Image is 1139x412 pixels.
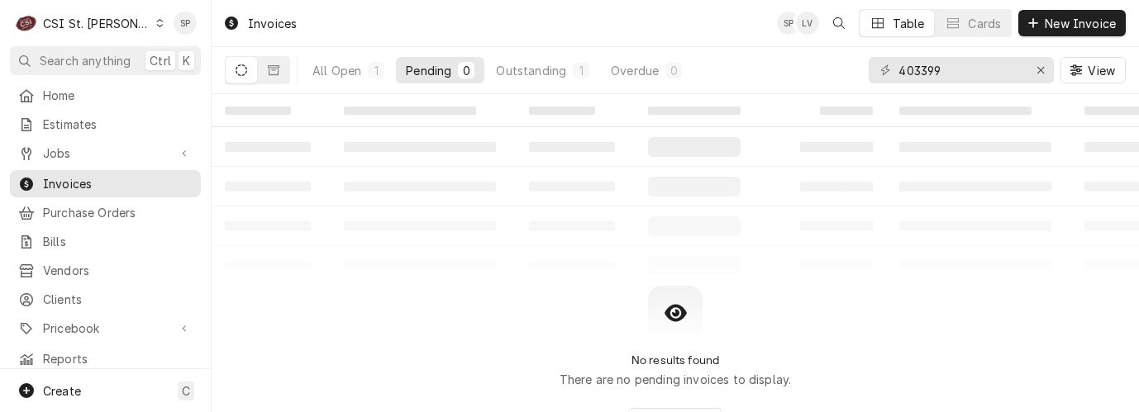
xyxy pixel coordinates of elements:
[10,345,201,372] a: Reports
[529,107,595,115] span: ‌
[899,107,1032,115] span: ‌
[10,82,201,109] a: Home
[10,257,201,284] a: Vendors
[796,12,819,35] div: LV
[10,170,201,197] a: Invoices
[631,353,720,367] h2: No results found
[1027,57,1054,83] button: Erase input
[43,144,168,162] span: Jobs
[371,62,381,79] div: 1
[10,199,201,226] a: Purchase Orders
[212,94,1139,286] table: Pending Invoices List Loading
[43,204,193,221] span: Purchase Orders
[826,10,852,36] button: Open search
[312,62,361,79] div: All Open
[669,62,679,79] div: 0
[43,262,193,279] span: Vendors
[893,15,925,32] div: Table
[43,175,193,192] span: Invoices
[1060,57,1126,83] button: View
[15,12,38,35] div: C
[10,286,201,313] a: Clients
[406,62,451,79] div: Pending
[43,384,81,398] span: Create
[43,320,168,337] span: Pricebook
[225,107,291,115] span: ‌
[648,107,741,115] span: ‌
[820,107,873,115] span: ‌
[1084,62,1118,79] span: View
[174,12,197,35] div: SP
[43,15,150,32] div: CSI St. [PERSON_NAME]
[183,52,190,69] span: K
[43,291,193,308] span: Clients
[898,57,1022,83] input: Keyword search
[43,350,193,367] span: Reports
[10,228,201,255] a: Bills
[496,62,566,79] div: Outstanding
[968,15,1001,32] div: Cards
[10,140,201,167] a: Go to Jobs
[796,12,819,35] div: Lisa Vestal's Avatar
[10,46,201,75] button: Search anythingCtrlK
[182,382,190,400] span: C
[576,62,586,79] div: 1
[43,116,193,133] span: Estimates
[15,12,38,35] div: CSI St. Louis's Avatar
[1018,10,1126,36] button: New Invoice
[43,233,193,250] span: Bills
[40,52,131,69] span: Search anything
[777,12,800,35] div: Shelley Politte's Avatar
[10,315,201,342] a: Go to Pricebook
[344,107,476,115] span: ‌
[461,62,471,79] div: 0
[150,52,171,69] span: Ctrl
[777,12,800,35] div: SP
[10,111,201,138] a: Estimates
[174,12,197,35] div: Shelley Politte's Avatar
[611,62,659,79] div: Overdue
[560,371,792,388] p: There are no pending invoices to display.
[1041,15,1119,32] span: New Invoice
[43,87,193,104] span: Home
